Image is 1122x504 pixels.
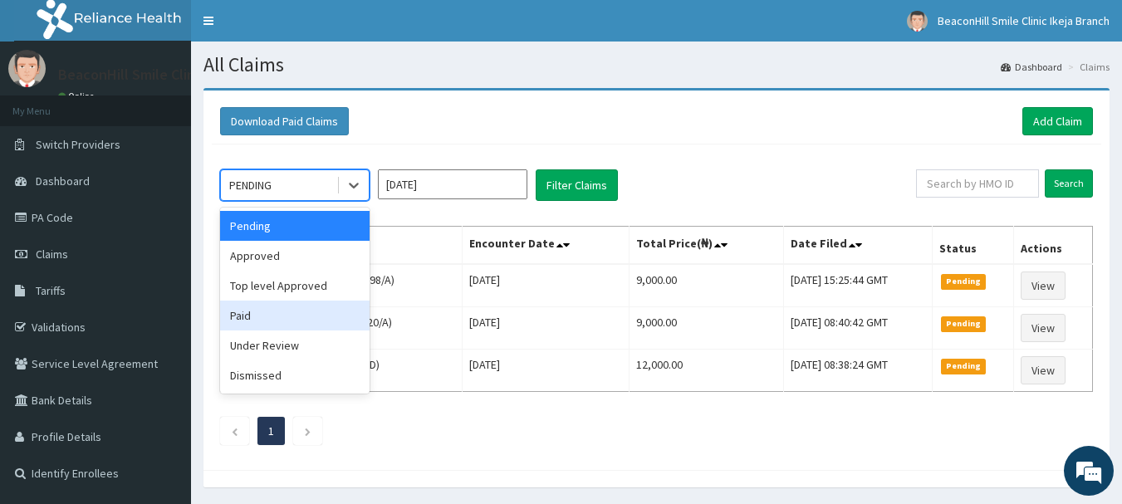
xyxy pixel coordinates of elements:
[463,227,629,265] th: Encounter Date
[229,177,272,193] div: PENDING
[783,350,932,392] td: [DATE] 08:38:24 GMT
[783,307,932,350] td: [DATE] 08:40:42 GMT
[938,13,1110,28] span: BeaconHill Smile Clinic Ikeja Branch
[629,227,783,265] th: Total Price(₦)
[1021,272,1066,300] a: View
[1021,356,1066,384] a: View
[941,274,987,289] span: Pending
[203,54,1110,76] h1: All Claims
[629,264,783,307] td: 9,000.00
[36,174,90,188] span: Dashboard
[220,211,370,241] div: Pending
[220,271,370,301] div: Top level Approved
[268,423,274,438] a: Page 1 is your current page
[1014,227,1093,265] th: Actions
[1045,169,1093,198] input: Search
[36,283,66,298] span: Tariffs
[1001,60,1062,74] a: Dashboard
[941,316,987,331] span: Pending
[783,227,932,265] th: Date Filed
[220,241,370,271] div: Approved
[36,247,68,262] span: Claims
[932,227,1013,265] th: Status
[463,264,629,307] td: [DATE]
[231,423,238,438] a: Previous page
[378,169,527,199] input: Select Month and Year
[1022,107,1093,135] a: Add Claim
[629,307,783,350] td: 9,000.00
[463,350,629,392] td: [DATE]
[220,360,370,390] div: Dismissed
[220,301,370,330] div: Paid
[8,50,46,87] img: User Image
[220,330,370,360] div: Under Review
[536,169,618,201] button: Filter Claims
[304,423,311,438] a: Next page
[629,350,783,392] td: 12,000.00
[58,91,98,102] a: Online
[1021,314,1066,342] a: View
[916,169,1039,198] input: Search by HMO ID
[907,11,928,32] img: User Image
[220,107,349,135] button: Download Paid Claims
[463,307,629,350] td: [DATE]
[36,137,120,152] span: Switch Providers
[941,359,987,374] span: Pending
[783,264,932,307] td: [DATE] 15:25:44 GMT
[1064,60,1110,74] li: Claims
[58,67,289,82] p: BeaconHill Smile Clinic Ikeja Branch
